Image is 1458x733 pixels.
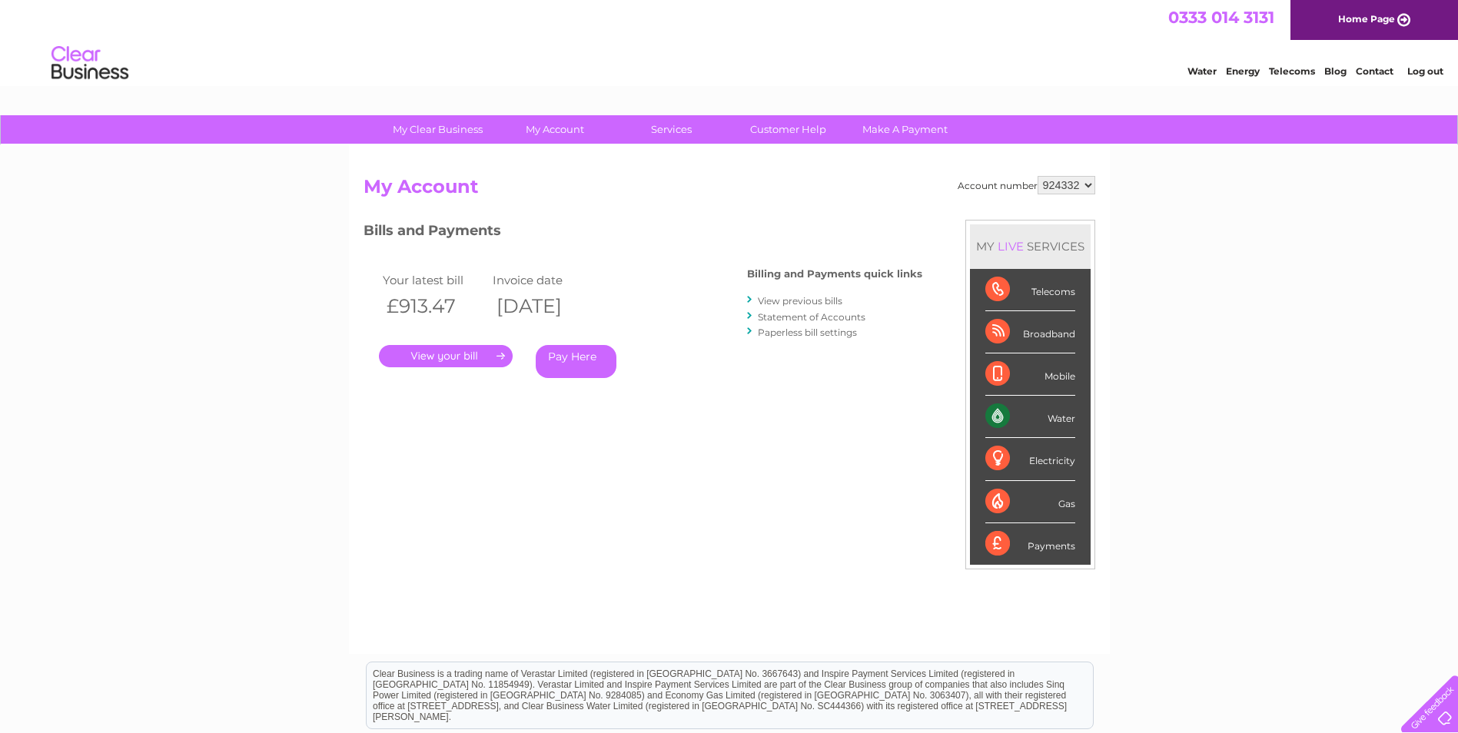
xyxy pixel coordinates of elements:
[379,345,513,367] a: .
[608,115,735,144] a: Services
[985,481,1075,523] div: Gas
[985,269,1075,311] div: Telecoms
[725,115,852,144] a: Customer Help
[364,176,1095,205] h2: My Account
[985,353,1075,396] div: Mobile
[379,290,490,322] th: £913.47
[758,295,842,307] a: View previous bills
[985,438,1075,480] div: Electricity
[995,239,1027,254] div: LIVE
[985,523,1075,565] div: Payments
[747,268,922,280] h4: Billing and Payments quick links
[970,224,1091,268] div: MY SERVICES
[374,115,501,144] a: My Clear Business
[758,311,865,323] a: Statement of Accounts
[985,396,1075,438] div: Water
[367,8,1093,75] div: Clear Business is a trading name of Verastar Limited (registered in [GEOGRAPHIC_DATA] No. 3667643...
[758,327,857,338] a: Paperless bill settings
[1356,65,1393,77] a: Contact
[985,311,1075,353] div: Broadband
[536,345,616,378] a: Pay Here
[1324,65,1347,77] a: Blog
[1187,65,1217,77] a: Water
[1168,8,1274,27] a: 0333 014 3131
[379,270,490,290] td: Your latest bill
[958,176,1095,194] div: Account number
[1407,65,1443,77] a: Log out
[51,40,129,87] img: logo.png
[489,290,599,322] th: [DATE]
[491,115,618,144] a: My Account
[1269,65,1315,77] a: Telecoms
[489,270,599,290] td: Invoice date
[364,220,922,247] h3: Bills and Payments
[842,115,968,144] a: Make A Payment
[1226,65,1260,77] a: Energy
